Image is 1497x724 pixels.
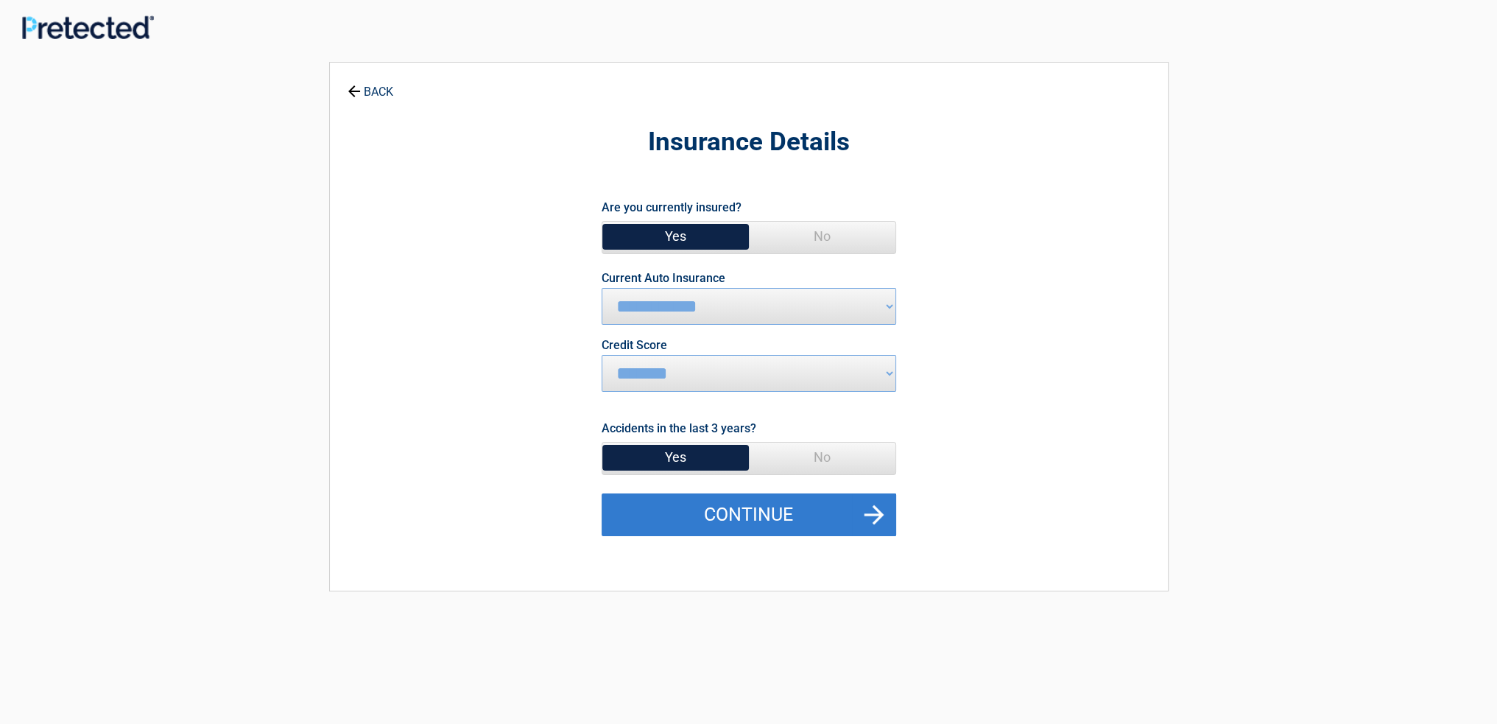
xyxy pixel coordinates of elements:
[749,443,895,472] span: No
[602,443,749,472] span: Yes
[602,222,749,251] span: Yes
[602,493,896,536] button: Continue
[749,222,895,251] span: No
[345,72,396,98] a: BACK
[602,418,756,438] label: Accidents in the last 3 years?
[411,125,1087,160] h2: Insurance Details
[602,273,725,284] label: Current Auto Insurance
[602,340,667,351] label: Credit Score
[602,197,742,217] label: Are you currently insured?
[22,15,154,39] img: Main Logo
